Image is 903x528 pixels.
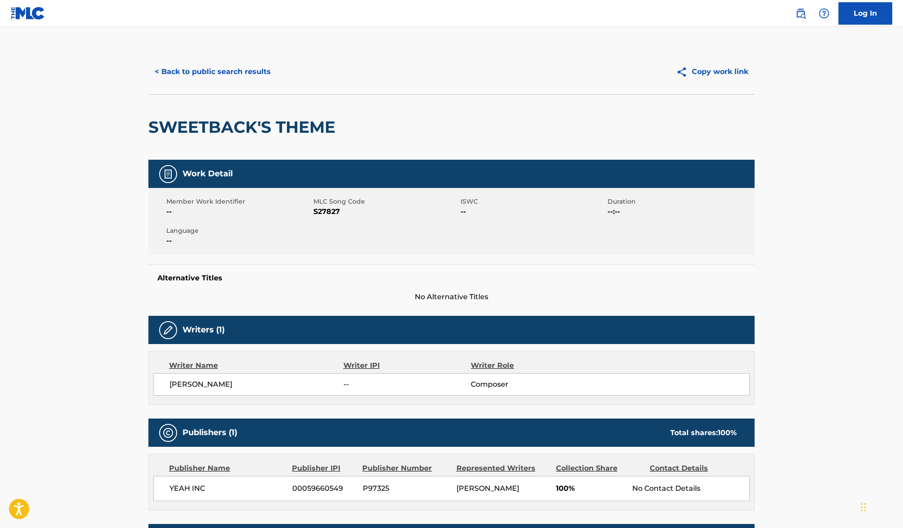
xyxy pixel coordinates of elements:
span: -- [166,206,311,217]
img: Writers [163,325,174,336]
img: Copy work link [676,66,692,78]
div: Contact Details [650,463,737,474]
div: Drag [861,494,866,521]
img: help [819,8,829,19]
span: MLC Song Code [313,197,458,206]
span: ISWC [460,197,605,206]
iframe: Chat Widget [858,485,903,528]
div: Publisher Name [169,463,285,474]
span: YEAH INC [169,483,286,494]
span: Language [166,226,311,236]
div: Publisher IPI [292,463,356,474]
button: Copy work link [670,61,755,83]
h5: Publishers (1) [182,428,237,438]
div: Represented Writers [456,463,549,474]
span: --:-- [608,206,752,217]
span: [PERSON_NAME] [456,484,519,493]
span: 100 % [718,428,737,437]
a: Public Search [792,4,810,22]
a: Log In [838,2,892,25]
div: Help [815,4,833,22]
h5: Alternative Titles [157,274,746,283]
button: < Back to public search results [148,61,277,83]
h5: Work Detail [182,169,233,179]
img: Publishers [163,428,174,438]
span: No Alternative Titles [148,292,755,302]
img: MLC Logo [11,7,45,20]
img: search [795,8,806,19]
div: No Contact Details [632,483,749,494]
div: Total shares: [670,428,737,438]
span: 00059660549 [292,483,356,494]
h2: SWEETBACK'S THEME [148,117,340,137]
div: Collection Share [556,463,643,474]
div: Writer Name [169,360,343,371]
span: 100% [556,483,625,494]
span: S27827 [313,206,458,217]
span: [PERSON_NAME] [169,379,343,390]
div: Publisher Number [362,463,449,474]
span: Duration [608,197,752,206]
span: -- [166,236,311,246]
span: P97325 [363,483,450,494]
span: -- [343,379,471,390]
div: Writer IPI [343,360,471,371]
h5: Writers (1) [182,325,225,335]
span: Composer [471,379,587,390]
img: Work Detail [163,169,174,179]
span: -- [460,206,605,217]
div: Writer Role [471,360,587,371]
span: Member Work Identifier [166,197,311,206]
